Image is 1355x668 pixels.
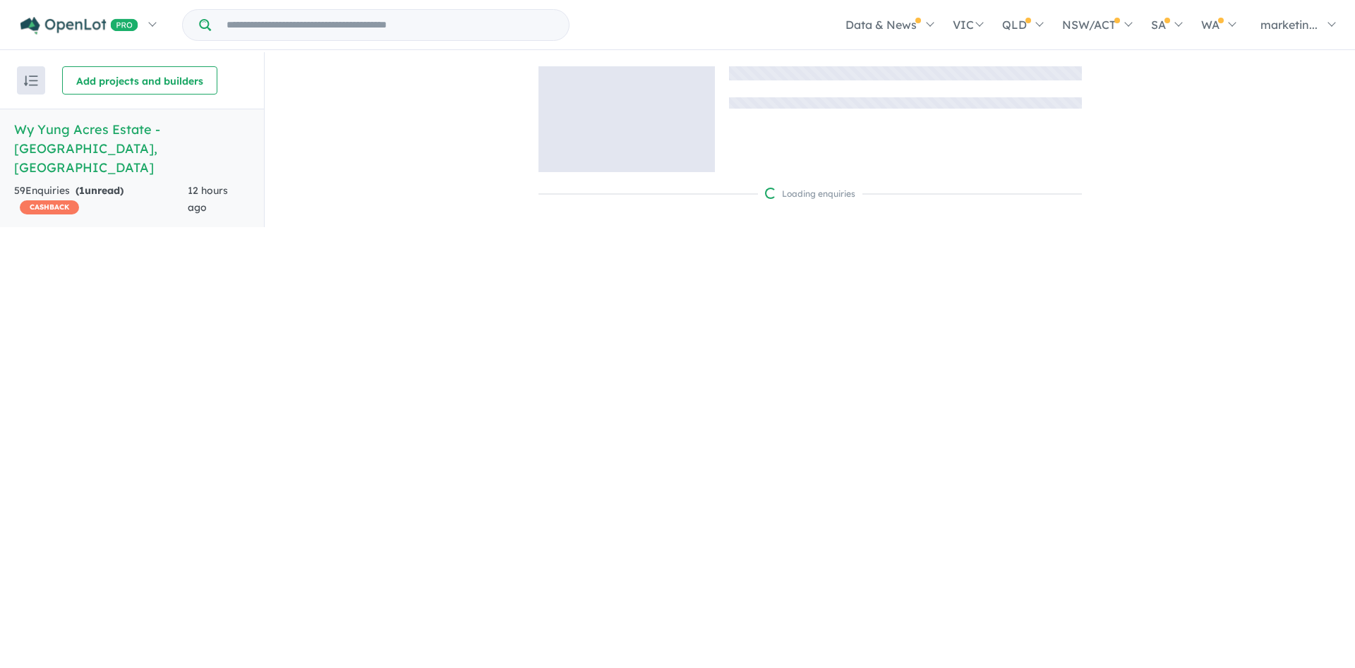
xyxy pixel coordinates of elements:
div: Loading enquiries [765,187,855,201]
input: Try estate name, suburb, builder or developer [214,10,566,40]
button: Add projects and builders [62,66,217,95]
span: 1 [79,184,85,197]
img: Openlot PRO Logo White [20,17,138,35]
span: marketin... [1260,18,1318,32]
span: 12 hours ago [188,184,228,214]
img: sort.svg [24,75,38,86]
span: CASHBACK [20,200,79,214]
strong: ( unread) [76,184,124,197]
h5: Wy Yung Acres Estate - [GEOGRAPHIC_DATA] , [GEOGRAPHIC_DATA] [14,120,250,177]
div: 59 Enquir ies [14,183,188,217]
